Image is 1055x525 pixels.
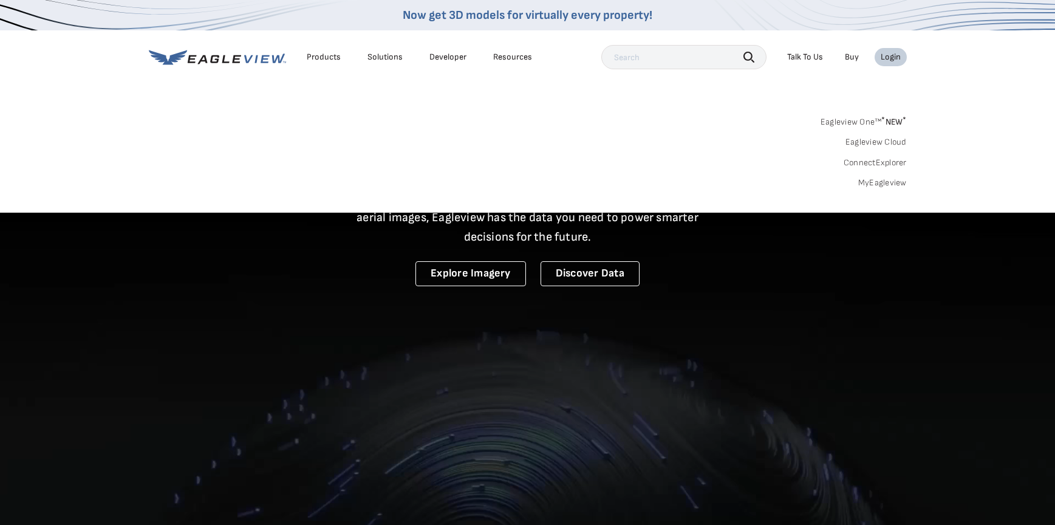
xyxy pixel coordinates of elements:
div: Resources [493,52,532,63]
a: Buy [845,52,859,63]
a: Developer [429,52,466,63]
input: Search [601,45,766,69]
a: Now get 3D models for virtually every property! [403,8,652,22]
a: Explore Imagery [415,261,526,286]
a: ConnectExplorer [844,157,907,168]
a: Eagleview Cloud [845,137,907,148]
a: Eagleview One™*NEW* [821,113,907,127]
div: Login [881,52,901,63]
span: NEW [881,117,906,127]
p: A new era starts here. Built on more than 3.5 billion high-resolution aerial images, Eagleview ha... [342,188,714,247]
div: Products [307,52,341,63]
a: MyEagleview [858,177,907,188]
div: Solutions [367,52,403,63]
a: Discover Data [541,261,640,286]
div: Talk To Us [787,52,823,63]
